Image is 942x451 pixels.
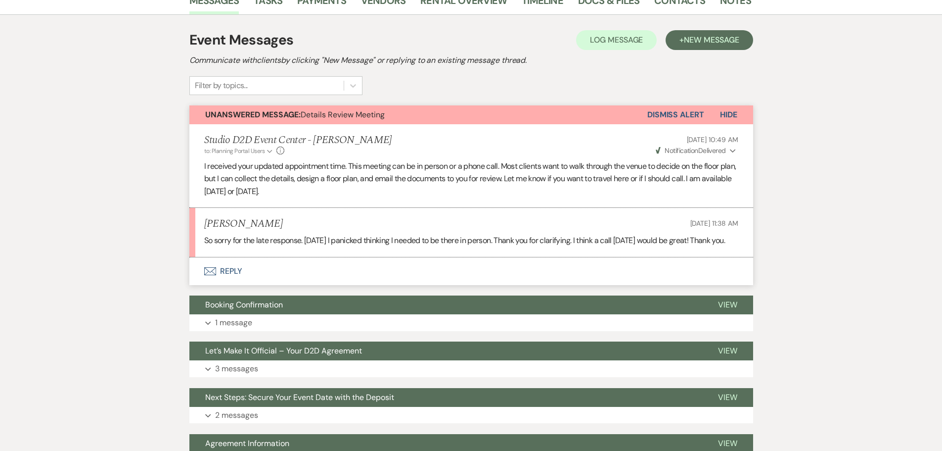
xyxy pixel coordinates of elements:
[215,316,252,329] p: 1 message
[189,257,753,285] button: Reply
[718,300,737,310] span: View
[215,362,258,375] p: 3 messages
[704,105,753,124] button: Hide
[702,296,753,314] button: View
[204,134,392,147] h5: Studio D2D Event Center - [PERSON_NAME]
[189,296,702,314] button: Booking Confirmation
[189,407,753,424] button: 2 messages
[205,392,394,402] span: Next Steps: Secure Your Event Date with the Deposit
[666,30,753,50] button: +New Message
[690,219,738,228] span: [DATE] 11:38 AM
[590,35,643,45] span: Log Message
[665,146,698,155] span: Notification
[189,54,753,66] h2: Communicate with clients by clicking "New Message" or replying to an existing message thread.
[205,109,385,120] span: Details Review Meeting
[189,105,647,124] button: Unanswered Message:Details Review Meeting
[718,346,737,356] span: View
[189,388,702,407] button: Next Steps: Secure Your Event Date with the Deposit
[654,146,738,156] button: NotificationDelivered
[195,80,248,92] div: Filter by topics...
[702,342,753,360] button: View
[647,105,704,124] button: Dismiss Alert
[656,146,726,155] span: Delivered
[189,360,753,377] button: 3 messages
[204,234,738,247] p: So sorry for the late response. [DATE] I panicked thinking I needed to be there in person. Thank ...
[702,388,753,407] button: View
[576,30,657,50] button: Log Message
[205,346,362,356] span: Let’s Make It Official – Your D2D Agreement
[204,147,274,155] button: to: Planning Portal Users
[204,147,265,155] span: to: Planning Portal Users
[684,35,739,45] span: New Message
[205,109,301,120] strong: Unanswered Message:
[720,109,737,120] span: Hide
[205,300,283,310] span: Booking Confirmation
[718,438,737,449] span: View
[718,392,737,402] span: View
[687,135,738,144] span: [DATE] 10:49 AM
[215,409,258,422] p: 2 messages
[189,314,753,331] button: 1 message
[205,438,289,449] span: Agreement Information
[204,160,738,198] p: I received your updated appointment time. This meeting can be in person or a phone call. Most cli...
[204,218,283,230] h5: [PERSON_NAME]
[189,30,294,50] h1: Event Messages
[189,342,702,360] button: Let’s Make It Official – Your D2D Agreement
